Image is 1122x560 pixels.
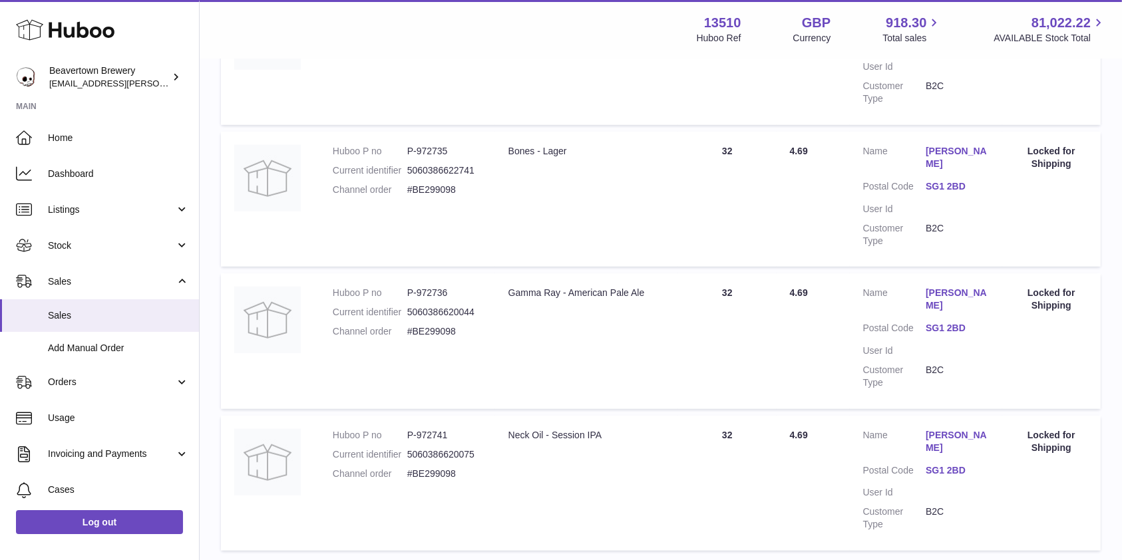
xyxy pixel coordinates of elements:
[863,287,926,315] dt: Name
[407,468,482,480] dd: #BE299098
[863,145,926,174] dt: Name
[333,325,407,338] dt: Channel order
[790,146,808,156] span: 4.69
[882,32,942,45] span: Total sales
[994,14,1106,45] a: 81,022.22 AVAILABLE Stock Total
[994,32,1106,45] span: AVAILABLE Stock Total
[863,345,926,357] dt: User Id
[333,287,407,299] dt: Huboo P no
[48,168,189,180] span: Dashboard
[333,164,407,177] dt: Current identifier
[234,145,301,211] img: no-photo.jpg
[48,376,175,388] span: Orders
[863,222,926,247] dt: Customer Type
[863,180,926,196] dt: Postal Code
[926,180,989,193] a: SG1 2BD
[407,325,482,338] dd: #BE299098
[234,429,301,495] img: no-photo.jpg
[16,510,183,534] a: Log out
[48,412,189,424] span: Usage
[16,67,36,87] img: kit.lowe@beavertownbrewery.co.uk
[1016,287,1087,312] div: Locked for Shipping
[1031,14,1091,32] span: 81,022.22
[863,486,926,499] dt: User Id
[508,145,665,158] div: Bones - Lager
[407,287,482,299] dd: P-972736
[407,306,482,319] dd: 5060386620044
[863,429,926,458] dt: Name
[926,287,989,312] a: [PERSON_NAME]
[407,448,482,461] dd: 5060386620075
[678,416,777,551] td: 32
[333,306,407,319] dt: Current identifier
[863,80,926,105] dt: Customer Type
[48,239,175,252] span: Stock
[333,429,407,442] dt: Huboo P no
[1016,429,1087,454] div: Locked for Shipping
[790,287,808,298] span: 4.69
[926,464,989,477] a: SG1 2BD
[886,14,926,32] span: 918.30
[926,505,989,531] dd: B2C
[407,164,482,177] dd: 5060386622741
[48,275,175,288] span: Sales
[333,448,407,461] dt: Current identifier
[333,184,407,196] dt: Channel order
[48,484,189,496] span: Cases
[1016,145,1087,170] div: Locked for Shipping
[704,14,741,32] strong: 13510
[926,322,989,335] a: SG1 2BD
[407,429,482,442] dd: P-972741
[48,204,175,216] span: Listings
[790,430,808,440] span: 4.69
[508,287,665,299] div: Gamma Ray - American Pale Ale
[802,14,831,32] strong: GBP
[926,145,989,170] a: [PERSON_NAME]
[678,132,777,267] td: 32
[49,65,169,90] div: Beavertown Brewery
[926,222,989,247] dd: B2C
[333,145,407,158] dt: Huboo P no
[49,78,267,88] span: [EMAIL_ADDRESS][PERSON_NAME][DOMAIN_NAME]
[863,61,926,73] dt: User Id
[863,505,926,531] dt: Customer Type
[48,132,189,144] span: Home
[48,448,175,460] span: Invoicing and Payments
[407,184,482,196] dd: #BE299098
[508,429,665,442] div: Neck Oil - Session IPA
[697,32,741,45] div: Huboo Ref
[678,273,777,408] td: 32
[863,364,926,389] dt: Customer Type
[234,287,301,353] img: no-photo.jpg
[863,322,926,338] dt: Postal Code
[48,309,189,322] span: Sales
[407,145,482,158] dd: P-972735
[863,464,926,480] dt: Postal Code
[863,203,926,215] dt: User Id
[882,14,942,45] a: 918.30 Total sales
[48,342,189,354] span: Add Manual Order
[926,80,989,105] dd: B2C
[926,429,989,454] a: [PERSON_NAME]
[926,364,989,389] dd: B2C
[793,32,831,45] div: Currency
[333,468,407,480] dt: Channel order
